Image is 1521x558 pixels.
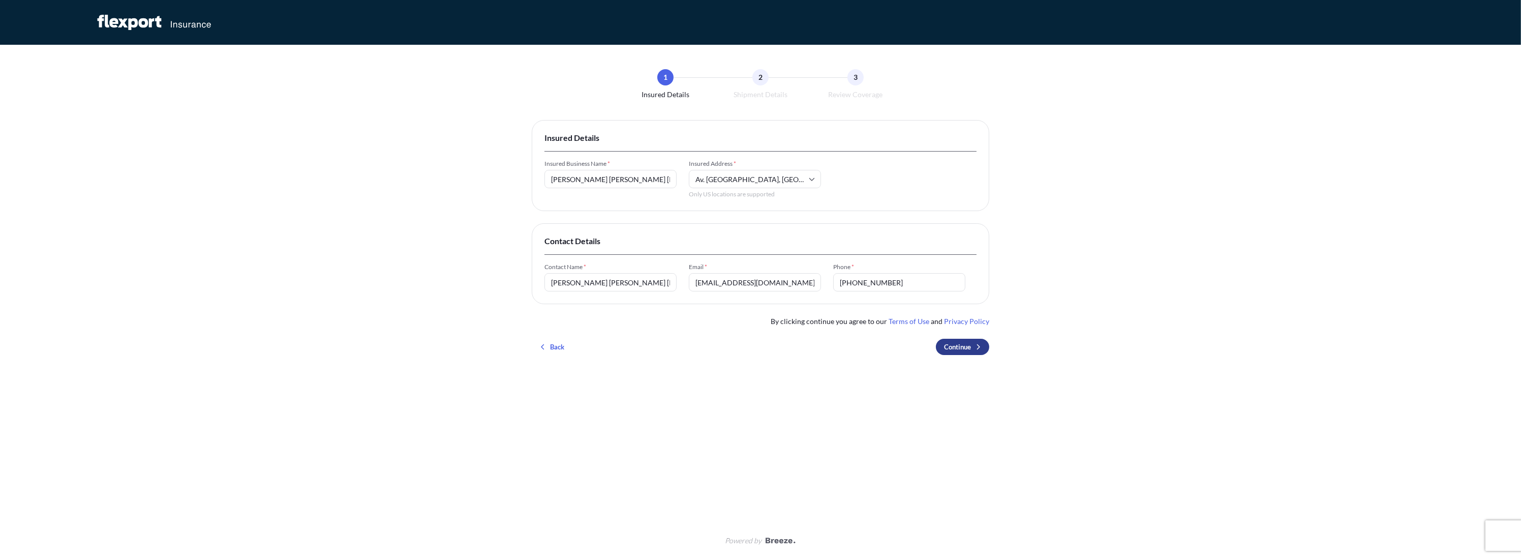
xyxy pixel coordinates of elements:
[889,317,929,326] a: Terms of Use
[689,190,821,198] span: Only US locations are supported
[771,316,989,327] span: By clicking continue you agree to our and
[734,90,787,100] span: Shipment Details
[828,90,883,100] span: Review Coverage
[689,273,821,291] input: Enter email
[544,170,677,188] input: Enter full name
[544,133,977,143] span: Insured Details
[689,160,821,168] span: Insured Address
[544,160,677,168] span: Insured Business Name
[936,339,989,355] button: Continue
[663,72,667,82] span: 1
[758,72,763,82] span: 2
[544,273,677,291] input: Enter full name
[550,342,564,352] p: Back
[642,90,689,100] span: Insured Details
[544,263,677,271] span: Contact Name
[689,263,821,271] span: Email
[854,72,858,82] span: 3
[725,536,762,546] span: Powered by
[833,263,965,271] span: Phone
[532,339,572,355] button: Back
[944,342,971,352] p: Continue
[689,170,821,188] input: Enter full address
[833,273,965,291] input: +1 (111) 111-111
[544,236,977,246] span: Contact Details
[944,317,989,326] a: Privacy Policy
